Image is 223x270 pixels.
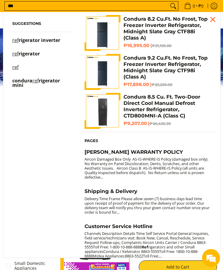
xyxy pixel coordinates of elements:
[12,64,19,70] mark: ref
[12,52,67,62] a: refrigerator
[85,15,211,51] a: Condura 8.2 Cu.Ft. No Frost, Top Freezer Inverter Refrigerator, Midnight Slate Gray CTF88i (Class...
[168,1,178,10] button: Search
[85,223,211,231] a: Customer Service Hotline
[85,188,211,196] a: Shipping & Delivery
[12,37,19,43] mark: ref
[12,77,60,88] span: rigerator mini
[85,231,209,259] small: Channels Description Details Time Self Service Portal General Inquiries, field service/technician...
[123,55,211,80] h4: Condura 9.2 Cu.Ft. No Frost, Top Freezer Inverter Refrigerator, Midnight Slate Gray CTF98i (Class A)
[12,38,60,49] p: refrigerator inverter
[85,138,211,143] h6: Pages
[3,164,114,185] textarea: Type your message and hit 'Enter'
[123,43,211,49] h6: ₱16,995.00 |
[85,223,153,230] h4: Customer Service Hotline
[98,3,113,17] div: Minimize live chat window
[192,4,196,8] span: 0
[123,16,211,41] h4: Condura 8.2 Cu.Ft. No Frost, Top Freezer Inverter Refrigerator, Midnight Slate Gray CTF88i (Class A)
[85,149,211,157] a: [PERSON_NAME] WARRANTY POLICY
[142,244,148,250] strong: Ref
[12,38,67,49] a: refrigerator inverter
[12,77,32,84] span: condura
[85,93,120,129] img: Condura 8.5 Cu. Ft. Two-Door Direct Cool Manual Defrost Inverter Refrigerator, CTD800MNI-A (Class C)
[12,21,67,26] h6: Suggestions
[183,3,205,9] span: •
[85,188,137,194] h4: Shipping & Delivery
[152,82,172,87] del: ₱22,220.00
[85,93,211,129] a: Condura 8.5 Cu. Ft. Two-Door Direct Cool Manual Defrost Inverter Refrigerator, CTD800MNI-A (Class...
[208,15,217,24] div: Close pop up
[19,37,60,43] span: rigerator inverter
[85,54,211,90] a: Condura 9.2 Cu.Ft. No Frost, Top Freezer Inverter Refrigerator, Midnight Slate Gray CTF98i (Class...
[85,196,210,215] small: Delivery Time Frame Please allow seven (7) business days lead time upon receipt of proof of payme...
[123,121,211,127] h6: ₱9,207.00 |
[85,15,120,51] img: Condura 8.2 Cu.Ft. No Frost, Top Freezer Inverter Refrigerator, Midnight Slate Gray CTF88i (Class A)
[19,50,40,57] span: rigerator
[35,76,83,136] span: We're online!
[123,94,211,119] h4: Condura 8.5 Cu. Ft. Two-Door Direct Cool Manual Defrost Inverter Refrigerator, CTD800MNI-A (Class C)
[31,34,101,41] div: Chat with us now
[12,52,40,62] p: refrigerator
[12,79,67,93] a: condura refrigerator mini
[85,54,120,90] img: Condura 9.2 Cu.Ft. No Frost, Top Freezer Inverter Refrigerator, Midnight Slate Gray CTF98i (Class A)
[198,4,204,8] span: ₱0
[12,65,67,76] a: ref
[123,82,211,88] h6: ₱17,898.00 |
[85,149,183,155] h4: [PERSON_NAME] WARRANTY POLICY
[12,50,19,57] mark: ref
[150,121,171,126] del: ₱26,426.39
[85,156,208,180] small: Aircon Damaged Box Only AS-IS-WHERE-IS Policy (damaged box only). No Warranty on Panel Discolorat...
[32,77,39,84] mark: ref
[12,65,19,76] p: ref
[152,43,171,48] del: ₱21,105.00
